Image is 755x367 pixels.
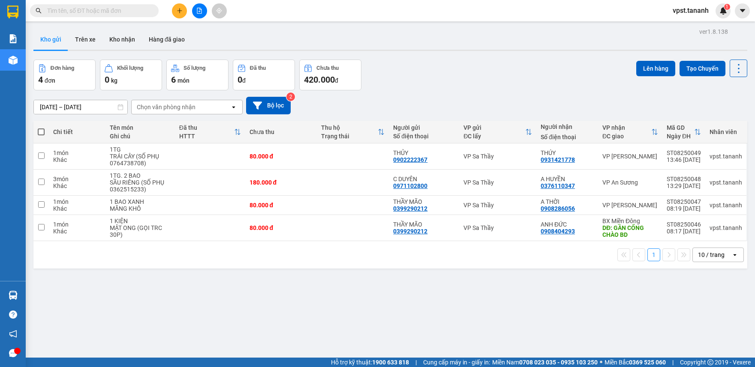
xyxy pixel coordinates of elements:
div: Số điện thoại [541,134,594,140]
div: 80.000 đ [250,202,313,209]
div: Chưa thu [316,65,339,71]
div: 1 BAO XANH [110,198,171,205]
div: ST08250048 [667,176,701,182]
span: file-add [196,8,202,14]
span: đ [335,77,338,84]
div: vpst.tananh [710,202,742,209]
button: aim [212,3,227,18]
div: MĂNG KHÔ [110,205,171,212]
div: MẬT ONG (GỌI TRC 30P) [110,224,171,238]
div: vpst.tananh [710,179,742,186]
span: | [415,358,417,367]
div: 0902222367 [393,156,427,163]
div: SẦU RIÊNG (SỐ PHỤ 0362515233) [110,179,171,193]
img: solution-icon [9,34,18,43]
div: Khác [53,182,101,189]
strong: 1900 633 818 [372,359,409,366]
span: copyright [707,359,713,365]
span: aim [216,8,222,14]
div: 3 món [53,176,101,182]
svg: open [731,251,738,258]
div: C DUYÊN [393,176,455,182]
div: Người gửi [393,124,455,131]
span: plus [177,8,183,14]
button: Kho gửi [33,29,68,50]
div: 08:17 [DATE] [667,228,701,235]
div: 13:46 [DATE] [667,156,701,163]
button: Chưa thu420.000đ [299,60,361,90]
div: 80.000 đ [250,224,313,231]
input: Select a date range. [34,100,127,114]
div: Người nhận [541,123,594,130]
div: vpst.tananh [710,153,742,160]
span: message [9,349,17,357]
div: Đã thu [179,124,234,131]
div: VP gửi [463,124,525,131]
div: Khác [53,205,101,212]
div: VP nhận [602,124,651,131]
div: Nhân viên [710,128,742,135]
span: 4 [38,75,43,85]
div: 0399290212 [393,228,427,235]
div: 0399290212 [393,205,427,212]
span: ⚪️ [600,361,602,364]
div: VP [PERSON_NAME] [602,153,658,160]
div: VP Sa Thầy [463,224,532,231]
div: Chưa thu [250,128,313,135]
div: Đã thu [250,65,266,71]
div: VP Sa Thầy [463,153,532,160]
button: Trên xe [68,29,102,50]
button: Số lượng6món [166,60,229,90]
strong: 0708 023 035 - 0935 103 250 [519,359,598,366]
div: vpst.tananh [710,224,742,231]
th: Toggle SortBy [317,121,389,143]
div: Số lượng [183,65,205,71]
div: ST08250047 [667,198,701,205]
span: Hỗ trợ kỹ thuật: [331,358,409,367]
div: A HUYỀN [541,176,594,182]
input: Tìm tên, số ĐT hoặc mã đơn [47,6,148,15]
div: DĐ: GẦN CỔNG CHÀO BD [602,224,658,238]
span: đơn [45,77,55,84]
div: 0931421778 [541,156,575,163]
button: Tạo Chuyến [680,61,725,76]
th: Toggle SortBy [662,121,705,143]
div: 08:19 [DATE] [667,205,701,212]
th: Toggle SortBy [175,121,245,143]
div: A THỜI [541,198,594,205]
div: BX Miền Đông [602,218,658,224]
div: VP Sa Thầy [463,202,532,209]
span: món [177,77,190,84]
span: Miền Nam [492,358,598,367]
button: file-add [192,3,207,18]
button: plus [172,3,187,18]
div: VP [PERSON_NAME] [602,202,658,209]
div: 0908286056 [541,205,575,212]
div: 0908404293 [541,228,575,235]
th: Toggle SortBy [598,121,662,143]
th: Toggle SortBy [459,121,536,143]
button: Bộ lọc [246,97,291,114]
div: 0376110347 [541,182,575,189]
div: Mã GD [667,124,694,131]
div: Ghi chú [110,133,171,140]
img: icon-new-feature [719,7,727,15]
span: kg [111,77,117,84]
div: THẦY MÃO [393,198,455,205]
span: vpst.tananh [666,5,716,16]
button: Lên hàng [636,61,675,76]
div: ST08250049 [667,149,701,156]
button: Đơn hàng4đơn [33,60,96,90]
div: VP Sa Thầy [463,179,532,186]
button: Hàng đã giao [142,29,192,50]
span: search [36,8,42,14]
button: caret-down [735,3,750,18]
img: warehouse-icon [9,56,18,65]
div: ĐC lấy [463,133,525,140]
img: warehouse-icon [9,291,18,300]
span: Miền Bắc [605,358,666,367]
div: Khác [53,156,101,163]
span: Cung cấp máy in - giấy in: [423,358,490,367]
div: ANH ĐỨC [541,221,594,228]
span: 6 [171,75,176,85]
